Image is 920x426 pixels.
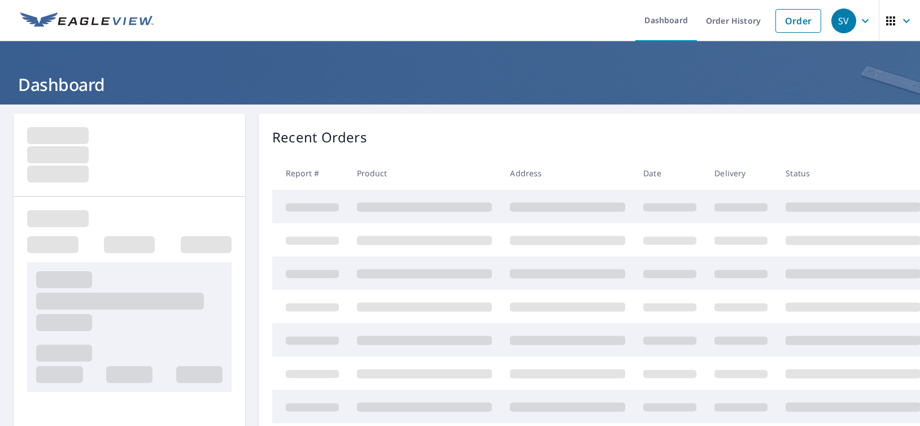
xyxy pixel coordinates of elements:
th: Report # [272,157,348,190]
th: Product [348,157,501,190]
p: Recent Orders [272,127,367,147]
h1: Dashboard [14,73,906,96]
th: Address [501,157,634,190]
img: EV Logo [20,12,154,29]
div: SV [831,8,856,33]
a: Order [775,9,821,33]
th: Delivery [705,157,777,190]
th: Date [634,157,705,190]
